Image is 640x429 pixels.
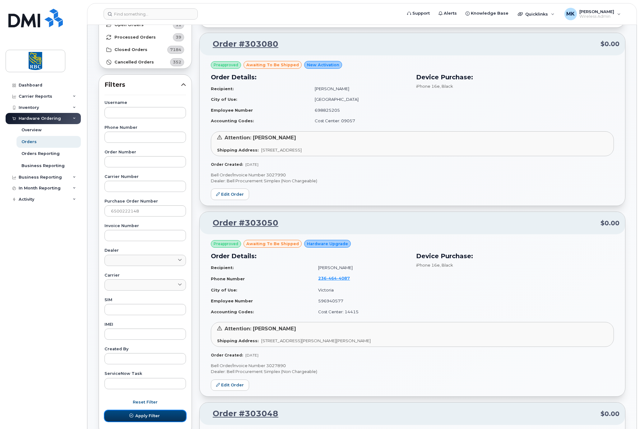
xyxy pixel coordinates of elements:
button: Apply Filter [104,410,186,422]
span: 7184 [170,47,181,53]
span: 352 [173,59,181,65]
label: Carrier Number [104,175,186,179]
td: Victoria [313,285,409,296]
td: Cost Center: 09057 [309,115,409,126]
td: 596940577 [313,296,409,306]
strong: Shipping Address: [217,147,259,152]
a: Support [403,7,434,20]
a: Edit Order [211,189,249,200]
label: Order Number [104,150,186,154]
label: Carrier [104,273,186,277]
strong: Processed Orders [114,35,156,40]
span: awaiting to be shipped [246,241,299,247]
p: Dealer: Bell Procurement Simplex (Non Chargeable) [211,178,614,184]
span: Preapproved [214,62,238,68]
span: Wireless Admin [579,14,614,19]
td: [PERSON_NAME] [313,262,409,273]
a: Knowledge Base [461,7,513,20]
a: Alerts [434,7,461,20]
span: Alerts [444,10,457,16]
strong: City of Use: [211,287,237,292]
span: $0.00 [601,409,619,418]
strong: Closed Orders [114,47,147,52]
span: Attention: [PERSON_NAME] [225,326,296,332]
label: Dealer [104,249,186,253]
label: IMEI [104,323,186,327]
span: [STREET_ADDRESS] [261,147,302,152]
label: Username [104,101,186,105]
span: MK [566,10,575,18]
a: 2364644087 [318,276,357,281]
td: 698825205 [309,105,409,116]
span: awaiting to be shipped [246,62,299,68]
h3: Device Purchase: [416,72,614,82]
span: iPhone 16e [416,263,440,268]
a: Cancelled Orders352 [99,56,192,68]
a: Closed Orders7184 [99,44,192,56]
strong: Recipient: [211,86,234,91]
strong: Shipping Address: [217,338,259,343]
strong: City of Use: [211,97,237,102]
span: Apply Filter [135,413,160,419]
span: Knowledge Base [471,10,508,16]
span: Preapproved [214,241,238,247]
span: Hardware Upgrade [307,241,348,247]
a: Order #303048 [205,408,278,419]
p: Dealer: Bell Procurement Simplex (Non Chargeable) [211,369,614,375]
h3: Device Purchase: [416,251,614,261]
span: Reset Filter [133,399,158,405]
label: Created By [104,347,186,351]
strong: Accounting Codes: [211,309,254,314]
label: ServiceNow Task [104,372,186,376]
span: New Activation [307,62,339,68]
td: Cost Center: 14415 [313,306,409,317]
span: Attention: [PERSON_NAME] [225,135,296,141]
span: 236 [318,276,350,281]
span: , Black [440,263,453,268]
span: Quicklinks [525,12,548,16]
span: 464 [327,276,337,281]
strong: Employee Number [211,108,253,113]
strong: Phone Number [211,276,245,281]
input: Find something... [104,8,198,20]
p: Bell Order/Invoice Number 3027990 [211,172,614,178]
a: Order #303050 [205,217,278,229]
span: [DATE] [245,353,258,357]
span: [PERSON_NAME] [579,9,614,14]
label: SIM [104,298,186,302]
h3: Order Details: [211,251,409,261]
strong: Employee Number [211,298,253,303]
span: [DATE] [245,162,258,167]
a: Processed Orders39 [99,31,192,44]
label: Invoice Number [104,224,186,228]
label: Phone Number [104,126,186,130]
strong: Recipient: [211,265,234,270]
strong: Cancelled Orders [114,60,154,65]
td: [PERSON_NAME] [309,83,409,94]
div: Quicklinks [513,8,559,20]
button: Reset Filter [104,397,186,408]
td: [GEOGRAPHIC_DATA] [309,94,409,105]
a: Edit Order [211,380,249,391]
span: Support [412,10,430,16]
strong: Order Created: [211,353,243,357]
h3: Order Details: [211,72,409,82]
span: [STREET_ADDRESS][PERSON_NAME][PERSON_NAME] [261,338,371,343]
span: 4087 [337,276,350,281]
a: Order #303080 [205,39,278,50]
span: $0.00 [601,40,619,49]
strong: Order Created: [211,162,243,167]
span: 39 [176,34,181,40]
p: Bell Order/Invoice Number 3027890 [211,363,614,369]
label: Purchase Order Number [104,199,186,203]
span: , Black [440,84,453,89]
div: Mark Koa [560,8,625,20]
span: iPhone 16e [416,84,440,89]
span: $0.00 [601,219,619,228]
strong: Accounting Codes: [211,118,254,123]
span: Filters [104,80,181,89]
